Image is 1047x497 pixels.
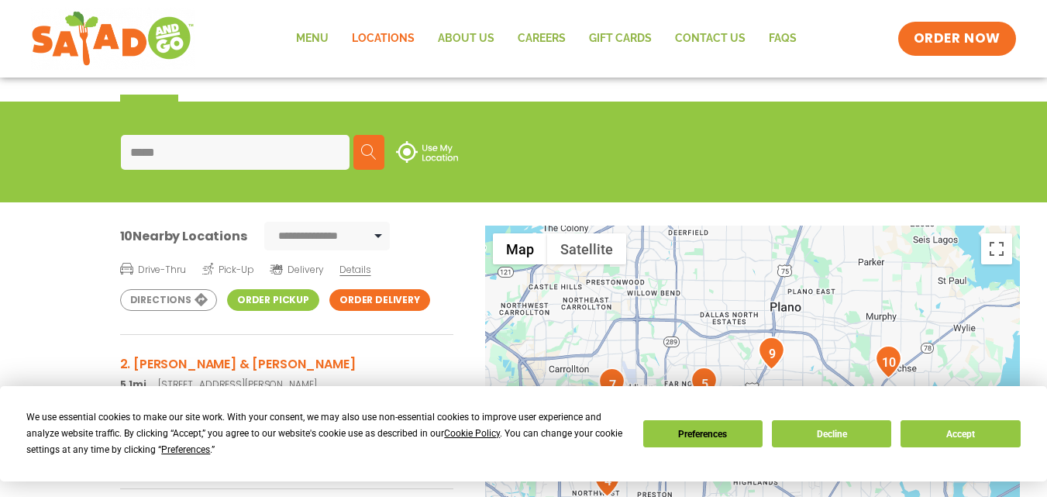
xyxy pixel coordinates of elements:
p: [STREET_ADDRESS][PERSON_NAME] [120,378,453,392]
a: About Us [426,21,506,57]
span: 10 [120,227,133,245]
button: Preferences [643,420,763,447]
div: We use essential cookies to make our site work. With your consent, we may also use non-essential ... [26,409,624,458]
span: Details [339,263,370,276]
div: 7 [598,368,625,401]
a: GIFT CARDS [577,21,663,57]
a: ORDER NOW [898,22,1016,56]
button: Toggle fullscreen view [981,233,1012,264]
a: Contact Us [663,21,757,57]
a: Order Pickup [227,289,319,311]
a: Order Delivery [329,289,430,311]
div: Nearby Locations [120,226,247,246]
nav: Menu [284,21,808,57]
div: 5 [691,367,718,400]
span: Delivery [270,263,323,277]
span: Pick-Up [202,261,254,277]
button: Show street map [493,233,547,264]
div: 9 [758,337,785,370]
img: new-SAG-logo-768×292 [31,8,195,70]
strong: 5.1mi [120,378,146,391]
span: Drive-Thru [120,261,186,277]
span: ORDER NOW [914,29,1001,48]
a: Locations [340,21,426,57]
a: Menu [284,21,340,57]
a: 2. [PERSON_NAME] & [PERSON_NAME] 5.1mi[STREET_ADDRESS][PERSON_NAME] [120,354,453,392]
a: Directions [120,289,217,311]
a: Careers [506,21,577,57]
span: Cookie Policy [444,428,500,439]
h3: 2. [PERSON_NAME] & [PERSON_NAME] [120,354,453,374]
button: Show satellite imagery [547,233,626,264]
a: Drive-Thru Pick-Up Delivery Details [120,257,453,277]
button: Accept [901,420,1020,447]
span: Preferences [161,444,210,455]
div: 10 [875,345,902,378]
button: Decline [772,420,891,447]
img: use-location.svg [396,141,458,163]
a: FAQs [757,21,808,57]
img: search.svg [361,144,377,160]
